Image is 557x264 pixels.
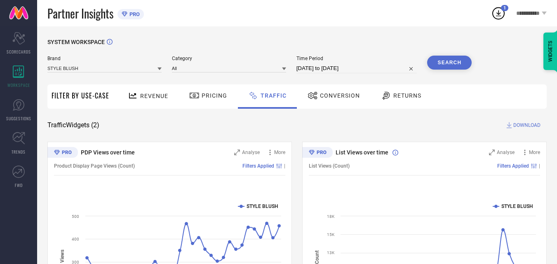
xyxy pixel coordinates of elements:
[247,203,278,209] text: STYLE BLUSH
[47,121,99,129] span: Traffic Widgets ( 2 )
[427,56,472,70] button: Search
[327,214,335,219] text: 18K
[539,163,540,169] span: |
[72,214,79,219] text: 500
[491,6,506,21] div: Open download list
[15,182,23,188] span: FWD
[302,147,333,159] div: Premium
[47,39,105,45] span: SYSTEM WORKSPACE
[309,163,350,169] span: List Views (Count)
[47,56,162,61] span: Brand
[320,92,360,99] span: Conversion
[127,11,140,17] span: PRO
[7,49,31,55] span: SCORECARDS
[503,5,506,11] span: 1
[54,163,135,169] span: Product Display Page Views (Count)
[296,63,417,73] input: Select time period
[7,82,30,88] span: WORKSPACE
[284,163,285,169] span: |
[327,232,335,237] text: 15K
[529,150,540,155] span: More
[6,115,31,121] span: SUGGESTIONS
[497,163,529,169] span: Filters Applied
[336,149,388,156] span: List Views over time
[497,150,515,155] span: Analyse
[501,203,533,209] text: STYLE BLUSH
[274,150,285,155] span: More
[52,91,109,100] span: Filter By Use-Case
[81,149,135,156] span: PDP Views over time
[296,56,417,61] span: Time Period
[489,150,495,155] svg: Zoom
[513,121,541,129] span: DOWNLOAD
[47,5,113,22] span: Partner Insights
[327,250,335,255] text: 13K
[393,92,421,99] span: Returns
[47,147,78,159] div: Premium
[172,56,286,61] span: Category
[72,237,79,241] text: 400
[234,150,240,155] svg: Zoom
[261,92,287,99] span: Traffic
[202,92,227,99] span: Pricing
[140,93,168,99] span: Revenue
[242,150,260,155] span: Analyse
[12,149,26,155] span: TRENDS
[242,163,274,169] span: Filters Applied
